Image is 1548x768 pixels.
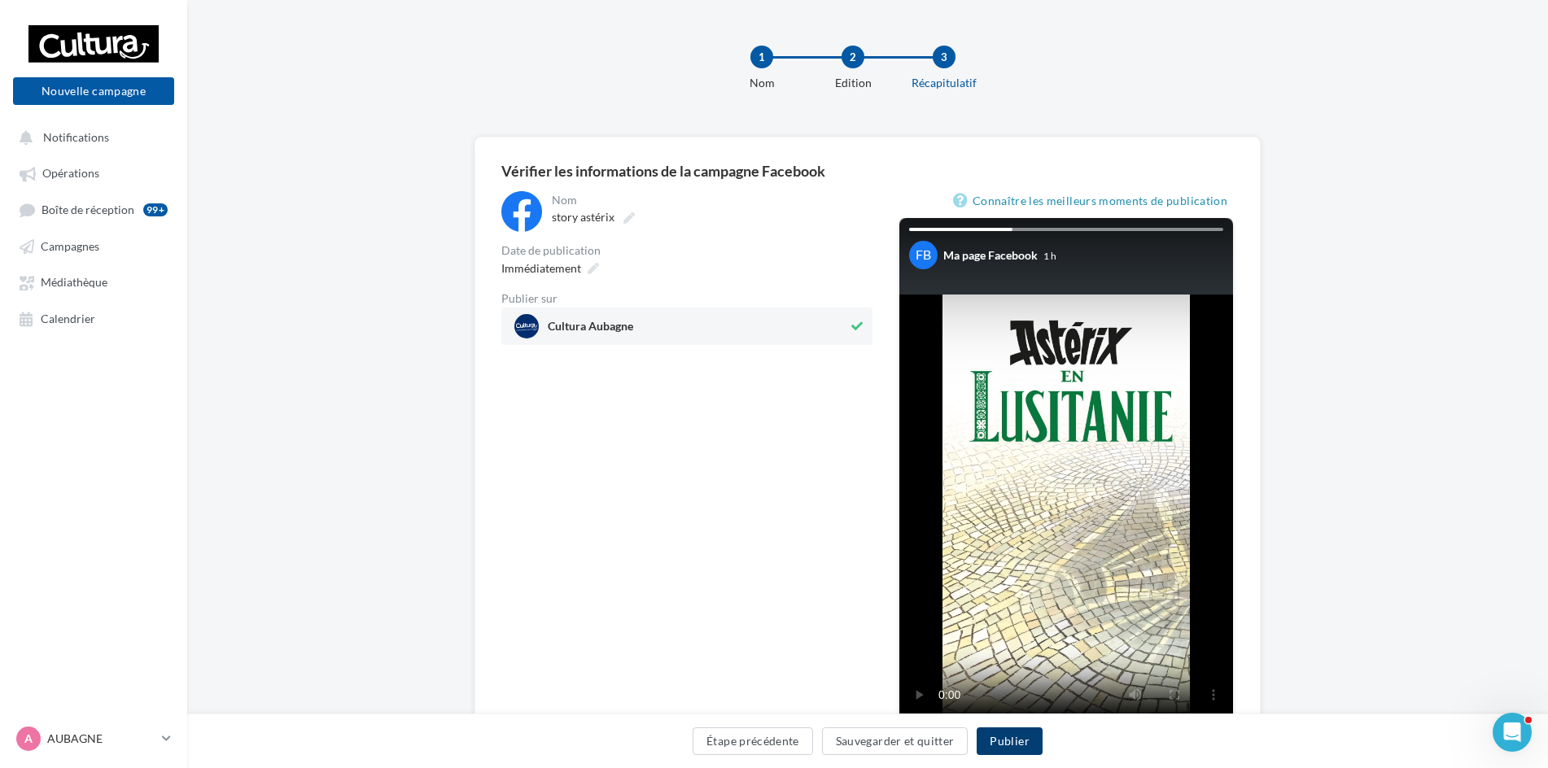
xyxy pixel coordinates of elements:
[10,303,177,333] a: Calendrier
[501,245,872,256] div: Date de publication
[41,276,107,290] span: Médiathèque
[24,731,33,747] span: A
[801,75,905,91] div: Edition
[977,727,1042,755] button: Publier
[548,321,633,338] span: Cultura Aubagne
[552,194,869,206] div: Nom
[43,130,109,144] span: Notifications
[42,203,134,216] span: Boîte de réception
[10,231,177,260] a: Campagnes
[143,203,168,216] div: 99+
[13,723,174,754] a: A AUBAGNE
[10,267,177,296] a: Médiathèque
[42,167,99,181] span: Opérations
[1043,249,1056,263] div: 1 h
[710,75,814,91] div: Nom
[750,46,773,68] div: 1
[892,75,996,91] div: Récapitulatif
[41,239,99,253] span: Campagnes
[953,191,1234,211] a: Connaître les meilleurs moments de publication
[47,731,155,747] p: AUBAGNE
[933,46,955,68] div: 3
[501,293,872,304] div: Publier sur
[822,727,969,755] button: Sauvegarder et quitter
[13,77,174,105] button: Nouvelle campagne
[10,158,177,187] a: Opérations
[10,122,171,151] button: Notifications
[943,247,1038,264] div: Ma page Facebook
[909,241,938,269] div: FB
[501,164,1234,178] div: Vérifier les informations de la campagne Facebook
[501,261,581,275] span: Immédiatement
[41,312,95,325] span: Calendrier
[1493,713,1532,752] iframe: Intercom live chat
[552,210,614,224] span: story astérix
[842,46,864,68] div: 2
[10,194,177,225] a: Boîte de réception99+
[693,727,813,755] button: Étape précédente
